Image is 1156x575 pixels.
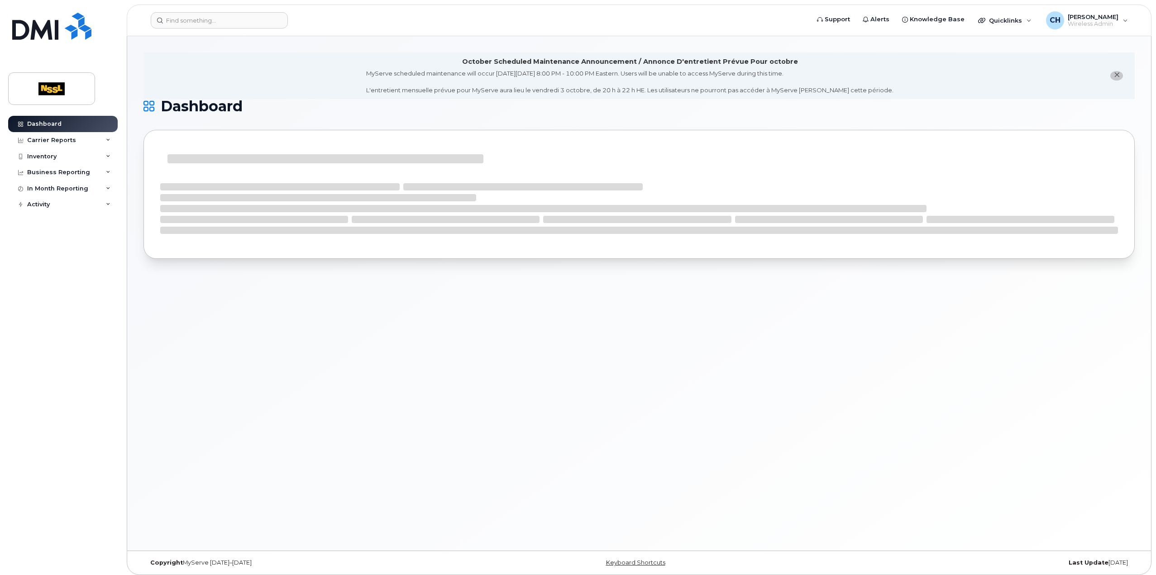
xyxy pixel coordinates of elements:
[150,559,183,566] strong: Copyright
[804,559,1135,566] div: [DATE]
[161,100,243,113] span: Dashboard
[1110,71,1123,81] button: close notification
[143,559,474,566] div: MyServe [DATE]–[DATE]
[366,69,893,95] div: MyServe scheduled maintenance will occur [DATE][DATE] 8:00 PM - 10:00 PM Eastern. Users will be u...
[462,57,798,67] div: October Scheduled Maintenance Announcement / Annonce D'entretient Prévue Pour octobre
[606,559,665,566] a: Keyboard Shortcuts
[1069,559,1108,566] strong: Last Update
